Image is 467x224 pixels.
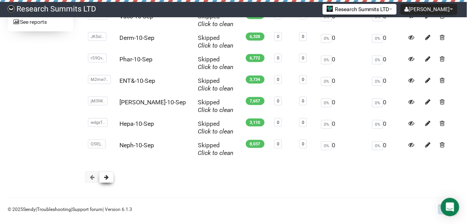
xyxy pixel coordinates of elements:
span: 0% [321,120,332,129]
a: 0 [277,120,279,125]
a: 0 [277,142,279,147]
td: 0 [369,74,405,96]
a: See reports [8,16,73,28]
span: 3,110 [246,119,265,127]
a: Neph-10-Sep [119,142,154,149]
td: 0 [369,10,405,31]
p: © 2025 | | | Version 6.1.3 [8,205,132,214]
a: 0 [302,77,304,82]
a: Click to clean [198,149,234,156]
span: 8,037 [246,140,265,148]
span: 6,328 [246,33,265,41]
span: Skipped [198,34,234,49]
a: 0 [302,99,304,104]
td: 0 [369,117,405,138]
a: Click to clean [198,85,234,92]
span: 0% [372,142,383,150]
a: Support forum [72,207,103,212]
td: 0 [369,96,405,117]
span: 0% [372,77,383,86]
a: ENT&-10-Sep [119,77,155,84]
span: Skipped [198,77,234,92]
span: rS9Qv.. [88,54,107,63]
span: 7,657 [246,97,265,105]
td: 0 [318,138,369,160]
span: 0% [321,56,332,64]
a: 0 [277,56,279,61]
a: Click to clean [198,128,234,135]
td: 0 [318,31,369,53]
span: 0% [321,99,332,107]
a: 0 [302,120,304,125]
a: 0 [277,99,279,104]
span: 0% [321,34,332,43]
td: 0 [318,74,369,96]
span: 0% [372,34,383,43]
div: Open Intercom Messenger [441,198,459,216]
button: [PERSON_NAME] [401,4,457,15]
td: 0 [369,138,405,160]
button: Research Summits LTD [323,4,397,15]
td: 0 [318,96,369,117]
span: jM3IW.. [88,97,108,105]
span: 0% [321,77,332,86]
span: JK5sI.. [88,32,106,41]
span: 0% [372,99,383,107]
img: 2.jpg [327,6,333,12]
span: wdgxT.. [88,118,108,127]
a: 0 [277,34,279,39]
td: 0 [369,53,405,74]
a: 0 [277,77,279,82]
a: Phar-10-Sep [119,56,152,63]
span: Q5IEj.. [88,140,106,148]
span: 3,734 [246,76,265,84]
span: Skipped [198,142,234,156]
span: Skipped [198,120,234,135]
td: 0 [318,10,369,31]
td: 0 [369,31,405,53]
a: Click to clean [198,63,234,71]
td: 0 [318,117,369,138]
a: Derm-10-Sep [119,34,154,41]
a: 0 [302,34,304,39]
a: [PERSON_NAME]-10-Sep [119,99,186,106]
td: 0 [318,53,369,74]
span: 0% [321,142,332,150]
a: Hepa-10-Sep [119,120,154,127]
span: 0% [372,120,383,129]
a: Click to clean [198,106,234,114]
span: Skipped [198,99,234,114]
span: 6,772 [246,54,265,62]
a: Click to clean [198,20,234,28]
img: bccbfd5974049ef095ce3c15df0eef5a [8,5,15,12]
span: Skipped [198,13,234,28]
a: Sendy [23,207,36,212]
a: Click to clean [198,42,234,49]
span: Skipped [198,56,234,71]
a: 0 [302,56,304,61]
span: M2mw7.. [88,75,111,84]
a: 0 [302,142,304,147]
a: Troubleshooting [37,207,71,212]
span: 0% [372,56,383,64]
